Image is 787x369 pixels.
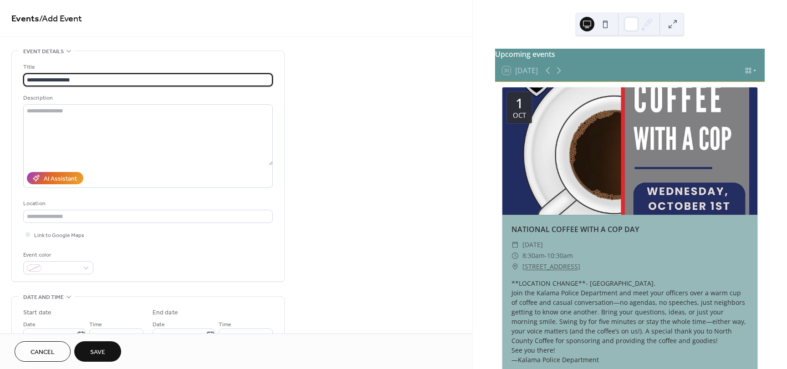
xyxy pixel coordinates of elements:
span: Date and time [23,293,64,302]
div: NATIONAL COFFEE WITH A COP DAY [502,224,757,235]
div: 1 [516,96,523,110]
div: Event color [23,250,92,260]
div: Title [23,62,271,72]
span: Date [23,320,36,329]
span: 10:30am [547,250,573,261]
span: Save [90,348,105,357]
span: Time [219,320,231,329]
span: Time [89,320,102,329]
div: ​ [511,250,519,261]
a: Events [11,10,39,28]
button: Cancel [15,341,71,362]
div: ​ [511,239,519,250]
span: Event details [23,47,64,56]
span: - [545,250,547,261]
button: Save [74,341,121,362]
div: AI Assistant [44,174,77,184]
span: Date [153,320,165,329]
span: 8:30am [522,250,545,261]
div: **LOCATION CHANGE**- [GEOGRAPHIC_DATA]. Join the Kalama Police Department and meet your officers ... [502,278,757,364]
div: Description [23,93,271,103]
span: Cancel [31,348,55,357]
div: Location [23,199,271,208]
div: Oct [513,112,526,119]
button: AI Assistant [27,172,83,184]
span: Link to Google Maps [34,231,84,240]
span: / Add Event [39,10,82,28]
div: End date [153,308,178,318]
div: Start date [23,308,51,318]
a: [STREET_ADDRESS] [522,261,580,272]
div: Upcoming events [495,49,765,60]
div: ​ [511,261,519,272]
span: [DATE] [522,239,543,250]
